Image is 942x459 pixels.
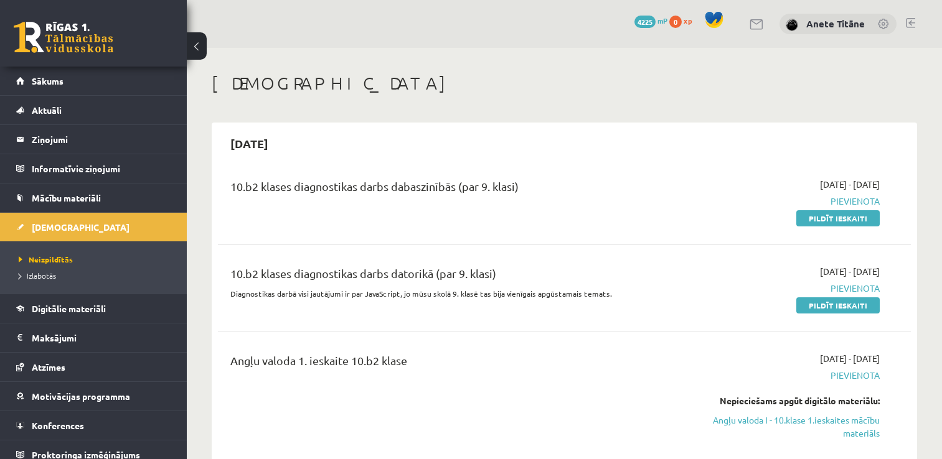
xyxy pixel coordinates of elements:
[669,16,682,28] span: 0
[32,192,101,203] span: Mācību materiāli
[796,210,880,226] a: Pildīt ieskaiti
[634,16,667,25] a: 4225 mP
[19,271,56,280] span: Izlabotās
[657,16,667,25] span: mP
[32,361,65,373] span: Atzīmes
[16,125,171,154] a: Ziņojumi
[32,104,62,116] span: Aktuāli
[16,411,171,440] a: Konferences
[796,297,880,313] a: Pildīt ieskaiti
[230,178,657,201] div: 10.b2 klases diagnostikas darbs dabaszinībās (par 9. klasi)
[684,16,692,25] span: xp
[230,352,657,375] div: Angļu valoda 1. ieskaite 10.b2 klase
[676,282,880,295] span: Pievienota
[16,67,171,95] a: Sākums
[212,73,917,94] h1: [DEMOGRAPHIC_DATA]
[634,16,656,28] span: 4225
[676,414,880,440] a: Angļu valoda I - 10.klase 1.ieskaites mācību materiāls
[19,254,174,265] a: Neizpildītās
[32,303,106,314] span: Digitālie materiāli
[32,420,84,431] span: Konferences
[820,178,880,191] span: [DATE] - [DATE]
[820,352,880,365] span: [DATE] - [DATE]
[806,17,865,30] a: Anete Titāne
[19,270,174,281] a: Izlabotās
[16,96,171,124] a: Aktuāli
[676,195,880,208] span: Pievienota
[32,154,171,183] legend: Informatīvie ziņojumi
[32,323,171,352] legend: Maksājumi
[676,369,880,382] span: Pievienota
[32,75,64,86] span: Sākums
[786,19,798,31] img: Anete Titāne
[32,391,130,402] span: Motivācijas programma
[16,294,171,323] a: Digitālie materiāli
[16,353,171,381] a: Atzīmes
[16,213,171,241] a: [DEMOGRAPHIC_DATA]
[16,382,171,410] a: Motivācijas programma
[820,265,880,278] span: [DATE] - [DATE]
[32,221,130,233] span: [DEMOGRAPHIC_DATA]
[230,265,657,288] div: 10.b2 klases diagnostikas darbs datorikā (par 9. klasi)
[218,129,281,158] h2: [DATE]
[669,16,698,25] a: 0 xp
[230,288,657,299] p: Diagnostikas darbā visi jautājumi ir par JavaScript, jo mūsu skolā 9. klasē tas bija vienīgais ap...
[16,323,171,352] a: Maksājumi
[32,125,171,154] legend: Ziņojumi
[14,22,113,53] a: Rīgas 1. Tālmācības vidusskola
[19,254,73,264] span: Neizpildītās
[16,183,171,212] a: Mācību materiāli
[676,394,880,407] div: Nepieciešams apgūt digitālo materiālu:
[16,154,171,183] a: Informatīvie ziņojumi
